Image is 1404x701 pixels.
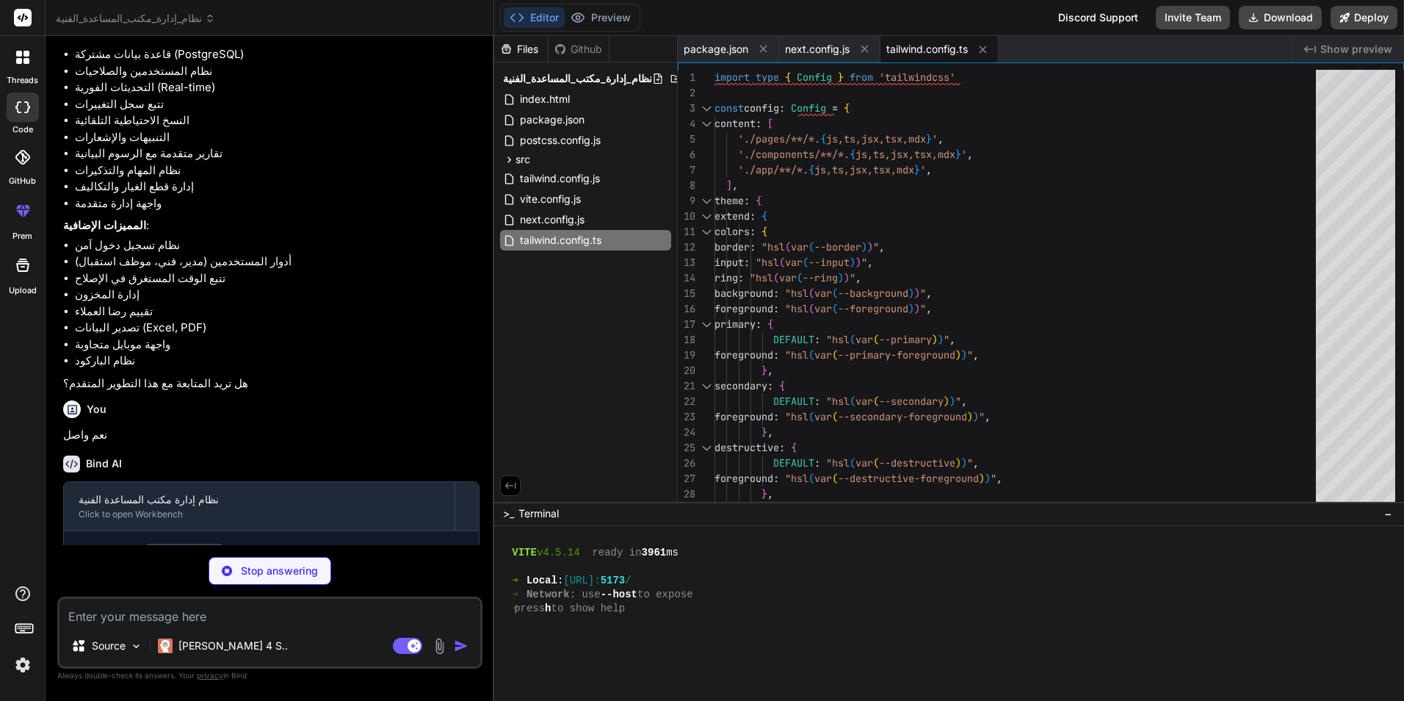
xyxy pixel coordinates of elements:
h6: Bind AI [86,456,122,471]
span: ( [832,410,838,423]
span: : [557,574,563,588]
span: content [714,117,756,130]
span: "hsl [785,287,808,300]
li: النسخ الاحتياطية التلقائية [75,112,480,129]
img: Claude 4 Sonnet [158,639,173,653]
span: destructive [714,441,779,454]
span: { [844,101,850,115]
div: Click to collapse the range. [697,193,716,209]
span: const [714,101,744,115]
span: './components/**/*. [738,148,850,161]
li: نظام تسجيل دخول آمن [75,237,480,254]
div: 17 [678,317,695,332]
span: 'tailwindcss' [879,71,955,84]
div: 11 [678,224,695,240]
span: --input [808,256,850,269]
div: Github [549,42,609,57]
span: : [814,456,820,470]
span: : [738,271,744,284]
span: ) [932,333,938,346]
span: "hsl [826,333,850,346]
span: , [926,287,932,300]
span: : [814,333,820,346]
span: DEFAULT [773,456,814,470]
li: تقييم رضا العملاء [75,303,480,320]
div: Click to collapse the range. [697,116,716,132]
h6: You [87,402,106,417]
li: واجهة إدارة متقدمة [75,195,480,212]
span: " [967,456,973,470]
span: var [785,256,803,269]
span: ( [797,271,803,284]
span: ) [949,395,955,408]
span: : [744,194,750,207]
div: Click to collapse the range. [697,317,716,332]
span: index.html [518,90,571,108]
span: postcss.config.js [518,132,602,149]
span: "hsl [785,472,808,485]
div: 20 [678,363,695,378]
span: , [732,179,738,192]
span: } [761,487,767,500]
span: " [967,348,973,362]
span: / [625,574,631,588]
span: ) [961,348,967,362]
span: ] [726,179,732,192]
span: , [996,472,1002,485]
span: ( [832,287,838,300]
span: } [955,148,961,161]
div: 12 [678,240,695,255]
li: التنبيهات والإشعارات [75,129,480,146]
span: : [767,379,773,392]
span: , [967,148,973,161]
span: --primary [879,333,932,346]
span: ( [850,456,855,470]
span: , [867,256,873,269]
div: نظام إدارة مكتب المساعدة الفنية [79,492,440,507]
span: config [744,101,779,115]
span: "hsl [826,456,850,470]
span: { [820,132,826,145]
span: var [855,456,873,470]
span: ) [944,395,949,408]
span: " [850,271,855,284]
span: ) [908,287,914,300]
div: Click to open Workbench [79,508,440,520]
span: ( [808,287,814,300]
span: secondary [714,379,767,392]
span: [ [767,117,773,130]
span: ) [850,256,855,269]
span: : [750,240,756,254]
span: var [814,410,832,423]
span: from [850,71,873,84]
span: { [756,194,761,207]
span: ) [979,472,985,485]
span: var [855,333,873,346]
span: package.json [518,111,586,129]
li: نظام الباركود [75,353,480,370]
span: : [750,225,756,238]
span: --destructive-foreground [838,472,979,485]
span: ) [861,240,867,254]
span: ( [803,256,808,269]
span: var [855,395,873,408]
li: إدارة المخزون [75,287,480,303]
div: 5 [678,132,695,147]
span: : [773,348,779,362]
div: 28 [678,486,695,502]
span: ( [779,256,785,269]
div: 1 [678,70,695,85]
span: : [814,395,820,408]
div: 14 [678,270,695,286]
span: ) [955,348,961,362]
span: "hsl [785,302,808,315]
button: Invite Team [1156,6,1230,29]
span: ( [808,348,814,362]
div: 2 [678,85,695,101]
li: نظام المهام والتذكيرات [75,162,480,179]
span: ) [844,271,850,284]
span: ) [955,456,961,470]
button: − [1381,502,1395,525]
span: : [756,117,761,130]
span: "hsl [761,240,785,254]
